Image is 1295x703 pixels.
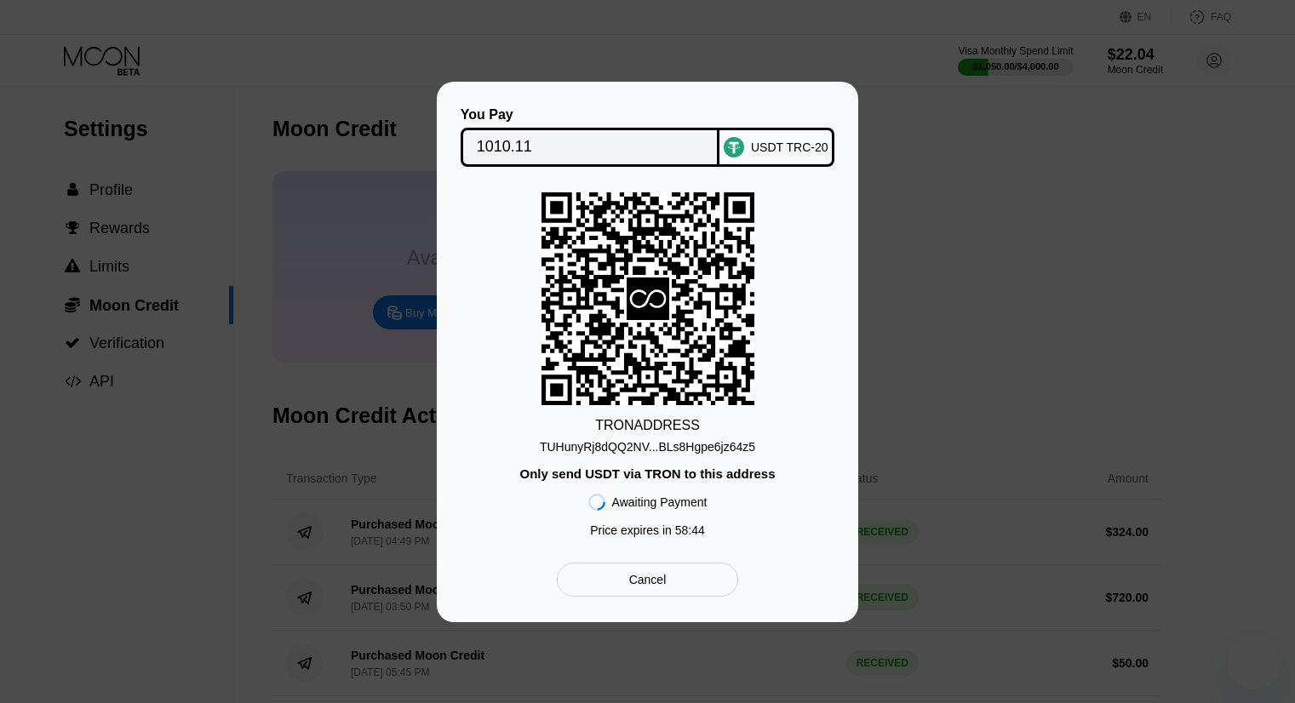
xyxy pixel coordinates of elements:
iframe: Button to launch messaging window [1227,635,1281,689]
div: Price expires in [590,523,705,537]
div: You Pay [461,107,720,123]
div: Cancel [557,563,738,597]
div: Only send USDT via TRON to this address [519,466,775,481]
div: TUHunyRj8dQQ2NV...BLs8Hgpe6jz64z5 [540,433,755,454]
div: TRON ADDRESS [595,418,700,433]
span: 58 : 44 [675,523,705,537]
div: You PayUSDT TRC-20 [462,107,833,167]
div: Awaiting Payment [612,495,708,509]
div: TUHunyRj8dQQ2NV...BLs8Hgpe6jz64z5 [540,440,755,454]
div: Cancel [629,572,667,587]
div: USDT TRC-20 [751,140,828,154]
